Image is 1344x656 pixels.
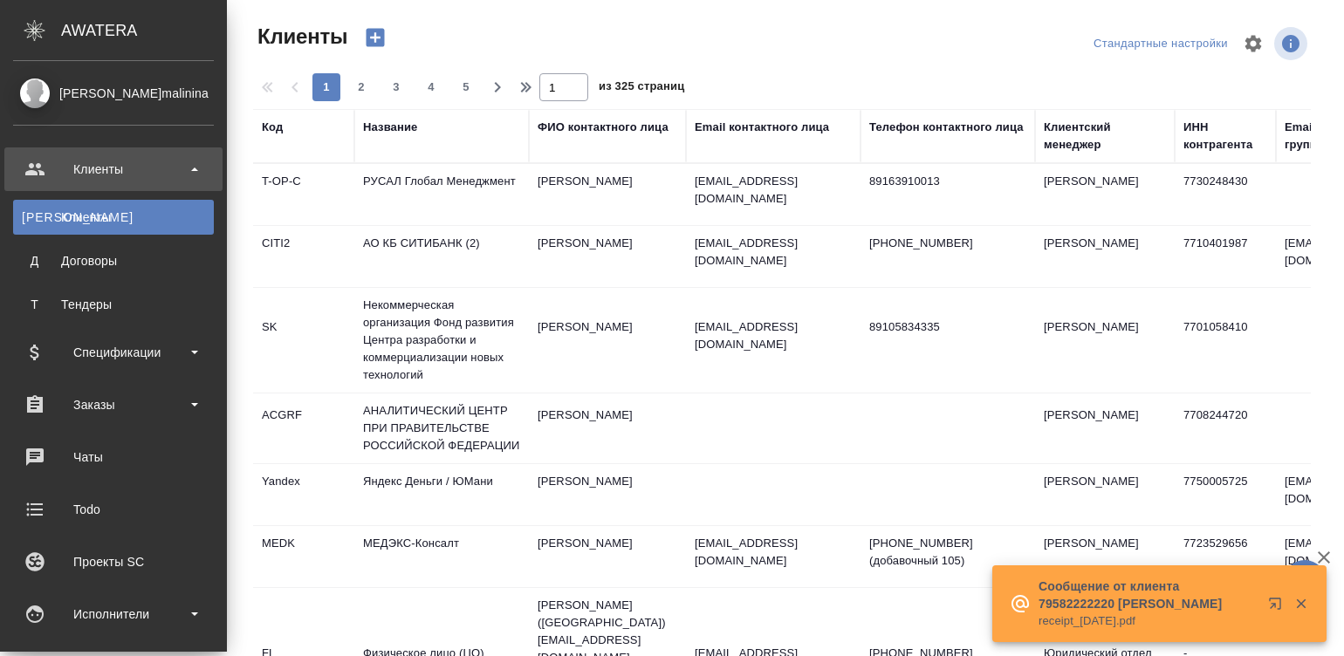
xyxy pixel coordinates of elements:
span: Посмотреть информацию [1274,27,1311,60]
p: [PHONE_NUMBER] (добавочный 105) [869,535,1026,570]
div: Название [363,119,417,136]
p: [EMAIL_ADDRESS][DOMAIN_NAME] [695,318,852,353]
a: ТТендеры [13,287,214,322]
div: ФИО контактного лица [538,119,669,136]
td: 7701058410 [1175,310,1276,371]
div: Исполнители [13,601,214,627]
td: Некоммерческая организация Фонд развития Центра разработки и коммерциализации новых технологий [354,288,529,393]
button: 3 [382,73,410,101]
span: 3 [382,79,410,96]
p: 89163910013 [869,173,1026,190]
td: 7730248430 [1175,164,1276,225]
div: Заказы [13,392,214,418]
div: Email контактного лица [695,119,829,136]
td: MEDK [253,526,354,587]
p: [EMAIL_ADDRESS][DOMAIN_NAME] [695,535,852,570]
td: АО КБ СИТИБАНК (2) [354,226,529,287]
button: Открыть в новой вкладке [1258,586,1299,628]
td: ACGRF [253,398,354,459]
span: из 325 страниц [599,76,684,101]
td: 7723529656 [1175,526,1276,587]
td: [PERSON_NAME] [1035,526,1175,587]
button: Закрыть [1283,596,1319,612]
a: [PERSON_NAME]Клиенты [13,200,214,235]
td: МЕДЭКС-Консалт [354,526,529,587]
td: 7710401987 [1175,226,1276,287]
div: Телефон контактного лица [869,119,1024,136]
button: 5 [452,73,480,101]
div: Клиентский менеджер [1044,119,1166,154]
p: 89105834335 [869,318,1026,336]
td: CITI2 [253,226,354,287]
td: [PERSON_NAME] [1035,164,1175,225]
span: Клиенты [253,23,347,51]
td: [PERSON_NAME] [529,464,686,525]
td: SK [253,310,354,371]
div: ИНН контрагента [1183,119,1267,154]
span: 4 [417,79,445,96]
span: Настроить таблицу [1232,23,1274,65]
td: [PERSON_NAME] [529,310,686,371]
div: Клиенты [13,156,214,182]
div: [PERSON_NAME]malinina [13,84,214,103]
a: Чаты [4,435,223,479]
td: [PERSON_NAME] [529,398,686,459]
div: Код [262,119,283,136]
div: Проекты SC [13,549,214,575]
td: [PERSON_NAME] [1035,226,1175,287]
td: [PERSON_NAME] [529,526,686,587]
div: Договоры [22,252,205,270]
p: Сообщение от клиента 79582222220 [PERSON_NAME] [1039,577,1257,612]
a: Проекты SC [4,540,223,584]
span: 2 [347,79,375,96]
td: [PERSON_NAME] [1035,398,1175,459]
div: AWATERA [61,13,227,48]
td: [PERSON_NAME] [1035,310,1175,371]
p: [PHONE_NUMBER] [869,235,1026,252]
td: [PERSON_NAME] [529,164,686,225]
p: [EMAIL_ADDRESS][DOMAIN_NAME] [695,173,852,208]
div: Тендеры [22,296,205,313]
p: receipt_[DATE].pdf [1039,612,1257,630]
div: Todo [13,496,214,523]
td: Яндекс Деньги / ЮМани [354,464,529,525]
td: РУСАЛ Глобал Менеджмент [354,164,529,225]
td: Yandex [253,464,354,525]
div: split button [1089,31,1232,58]
span: 5 [452,79,480,96]
td: АНАЛИТИЧЕСКИЙ ЦЕНТР ПРИ ПРАВИТЕЛЬСТВЕ РОССИЙСКОЙ ФЕДЕРАЦИИ [354,393,529,463]
button: 🙏 [1283,560,1327,604]
td: [PERSON_NAME] [1035,464,1175,525]
p: [EMAIL_ADDRESS][DOMAIN_NAME] [695,235,852,270]
button: 2 [347,73,375,101]
td: T-OP-C [253,164,354,225]
td: [PERSON_NAME] [529,226,686,287]
a: Todo [4,488,223,531]
button: Создать [354,23,396,52]
td: 7750005725 [1175,464,1276,525]
td: 7708244720 [1175,398,1276,459]
button: 4 [417,73,445,101]
div: Чаты [13,444,214,470]
div: Спецификации [13,339,214,366]
div: Клиенты [22,208,205,226]
a: ДДоговоры [13,243,214,278]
